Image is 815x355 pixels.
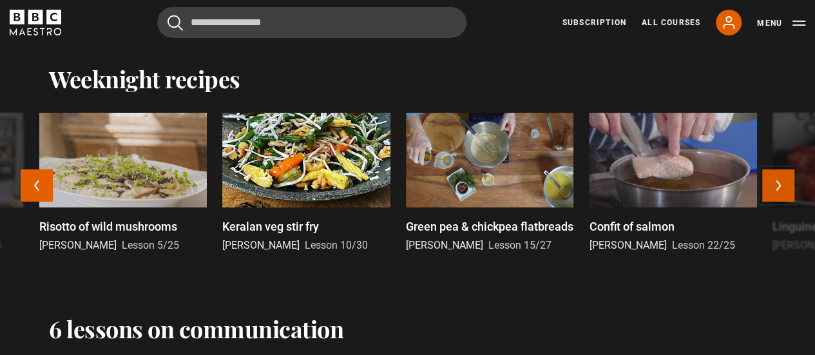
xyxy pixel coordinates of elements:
a: Confit of salmon [PERSON_NAME] Lesson 22/25 [589,113,757,253]
span: [PERSON_NAME] [222,239,300,251]
a: All Courses [642,17,700,28]
svg: BBC Maestro [10,10,61,35]
h2: Weeknight recipes [49,65,240,92]
p: Risotto of wild mushrooms [39,218,177,235]
span: [PERSON_NAME] [39,239,117,251]
button: Submit the search query [168,15,183,31]
span: [PERSON_NAME] [589,239,666,251]
span: Lesson 15/27 [488,239,551,251]
p: Keralan veg stir fry [222,218,319,235]
a: Risotto of wild mushrooms [PERSON_NAME] Lesson 5/25 [39,113,207,253]
span: Lesson 10/30 [305,239,368,251]
a: Subscription [562,17,626,28]
a: Green pea & chickpea flatbreads [PERSON_NAME] Lesson 15/27 [406,113,574,253]
p: Confit of salmon [589,218,674,235]
span: Lesson 5/25 [122,239,179,251]
input: Search [157,7,466,38]
button: Toggle navigation [757,17,805,30]
a: Keralan veg stir fry [PERSON_NAME] Lesson 10/30 [222,113,390,253]
h2: 6 lessons on communication [49,315,343,342]
p: Green pea & chickpea flatbreads [406,218,573,235]
span: Lesson 22/25 [671,239,734,251]
span: [PERSON_NAME] [406,239,483,251]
